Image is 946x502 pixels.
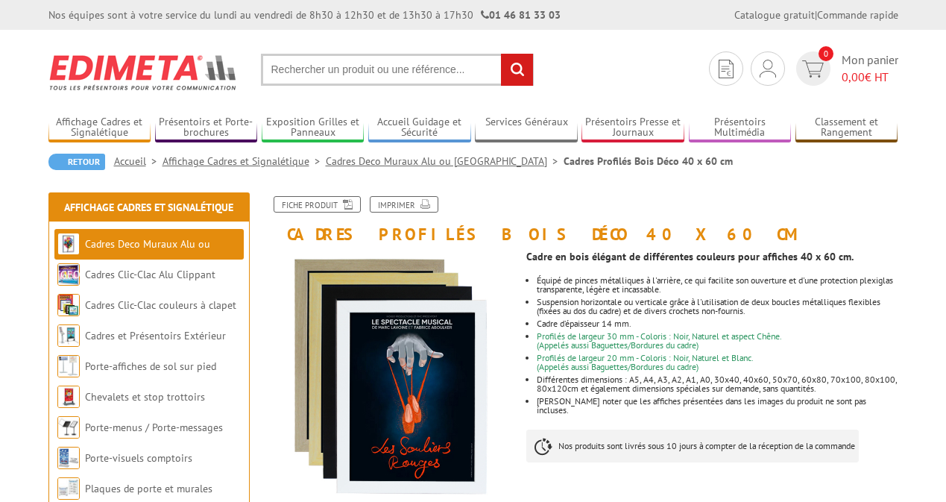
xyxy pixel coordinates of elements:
a: Accueil [114,154,163,168]
img: devis rapide [719,60,734,78]
strong: Cadre en bois élégant de différentes couleurs pour affiches 40 x 60 cm. [526,250,854,263]
li: Différentes dimensions : A5, A4, A3, A2, A1, A0, 30x40, 40x60, 50x70, 60x80, 70x100, 80x100, 80x1... [537,375,898,393]
a: Affichage Cadres et Signalétique [48,116,151,140]
font: Profilés de largeur 30 mm - Coloris : Noir, Naturel et aspect Chêne. (Appelés aussi Baguettes/Bor... [537,330,782,351]
span: 0 [819,46,833,61]
img: Chevalets et stop trottoirs [57,386,80,408]
span: € HT [842,69,898,86]
a: Exposition Grilles et Panneaux [262,116,365,140]
div: Nos équipes sont à votre service du lundi au vendredi de 8h30 à 12h30 et de 13h30 à 17h30 [48,7,561,22]
input: Rechercher un produit ou une référence... [261,54,534,86]
a: Porte-visuels comptoirs [85,451,192,465]
img: Porte-menus / Porte-messages [57,416,80,439]
a: Affichage Cadres et Signalétique [64,201,233,214]
a: Retour [48,154,105,170]
a: Chevalets et stop trottoirs [85,390,205,404]
li: Cadres Profilés Bois Déco 40 x 60 cm [564,154,733,169]
img: cadre_bois_clic_clac_40x60_profiles.png [265,251,516,502]
p: Nos produits sont livrés sous 10 jours à compter de la réception de la commande [526,430,859,462]
a: Imprimer [370,196,438,213]
a: Commande rapide [817,8,898,22]
a: Services Généraux [475,116,578,140]
a: Affichage Cadres et Signalétique [163,154,326,168]
font: Cadre d’épaisseur 14 mm. [537,318,631,329]
a: Porte-menus / Porte-messages [85,421,223,434]
img: devis rapide [760,60,776,78]
font: Profilés de largeur 20 mm - Coloris : Noir, Naturel et Blanc. (Appelés aussi Baguettes/Bordures d... [537,352,754,372]
img: Porte-visuels comptoirs [57,447,80,469]
a: Cadres Deco Muraux Alu ou [GEOGRAPHIC_DATA] [326,154,564,168]
li: Équipé de pinces métalliques à l'arrière, ce qui facilite son ouverture et d'une protection plexi... [537,276,898,294]
a: Cadres Clic-Clac couleurs à clapet [85,298,236,312]
a: Fiche produit [274,196,361,213]
strong: 01 46 81 33 03 [481,8,561,22]
a: Classement et Rangement [795,116,898,140]
img: Cadres Clic-Clac couleurs à clapet [57,294,80,316]
a: Cadres Clic-Clac Alu Clippant [85,268,215,281]
input: rechercher [501,54,533,86]
span: 0,00 [842,69,865,84]
a: Porte-affiches de sol sur pied [85,360,216,373]
img: Cadres Deco Muraux Alu ou Bois [57,233,80,255]
div: | [734,7,898,22]
img: Porte-affiches de sol sur pied [57,355,80,377]
li: [PERSON_NAME] noter que les affiches présentées dans les images du produit ne sont pas incluses. [537,397,898,415]
img: Edimeta [48,45,239,100]
a: Présentoirs Presse et Journaux [581,116,684,140]
a: devis rapide 0 Mon panier 0,00€ HT [792,51,898,86]
a: Présentoirs Multimédia [689,116,792,140]
a: Cadres Deco Muraux Alu ou [GEOGRAPHIC_DATA] [57,237,210,281]
a: Accueil Guidage et Sécurité [368,116,471,140]
a: Plaques de porte et murales [85,482,212,495]
img: Cadres et Présentoirs Extérieur [57,324,80,347]
a: Cadres et Présentoirs Extérieur [85,329,226,342]
a: Catalogue gratuit [734,8,815,22]
span: Mon panier [842,51,898,86]
img: devis rapide [802,60,824,78]
a: Présentoirs et Porte-brochures [155,116,258,140]
li: Suspension horizontale ou verticale grâce à l'utilisation de deux boucles métalliques flexibles (... [537,298,898,316]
